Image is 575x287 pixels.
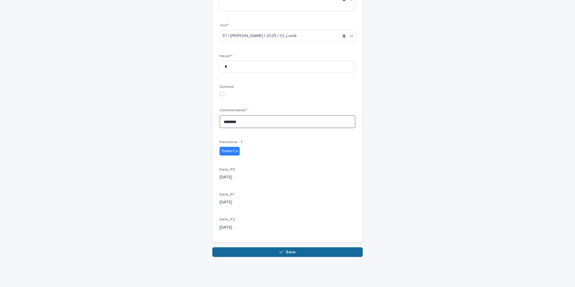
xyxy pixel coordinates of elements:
p: [DATE] [220,199,355,205]
span: Date_P0 [220,168,235,171]
span: Date_P2 [220,218,235,221]
button: Save [212,247,363,257]
span: Jour [220,23,229,27]
div: TowerCo [220,147,240,156]
span: 37 | [PERSON_NAME] | 2025 | 01_Lundi [222,33,297,39]
p: [DATE] [220,174,355,181]
span: Save [286,250,296,254]
span: Outlook [220,85,234,89]
p: [DATE] [220,224,355,231]
span: Périmètre - T [220,140,243,144]
span: Heure [220,54,232,58]
span: Date_P1 [220,193,234,196]
span: Commentaires [220,109,247,112]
